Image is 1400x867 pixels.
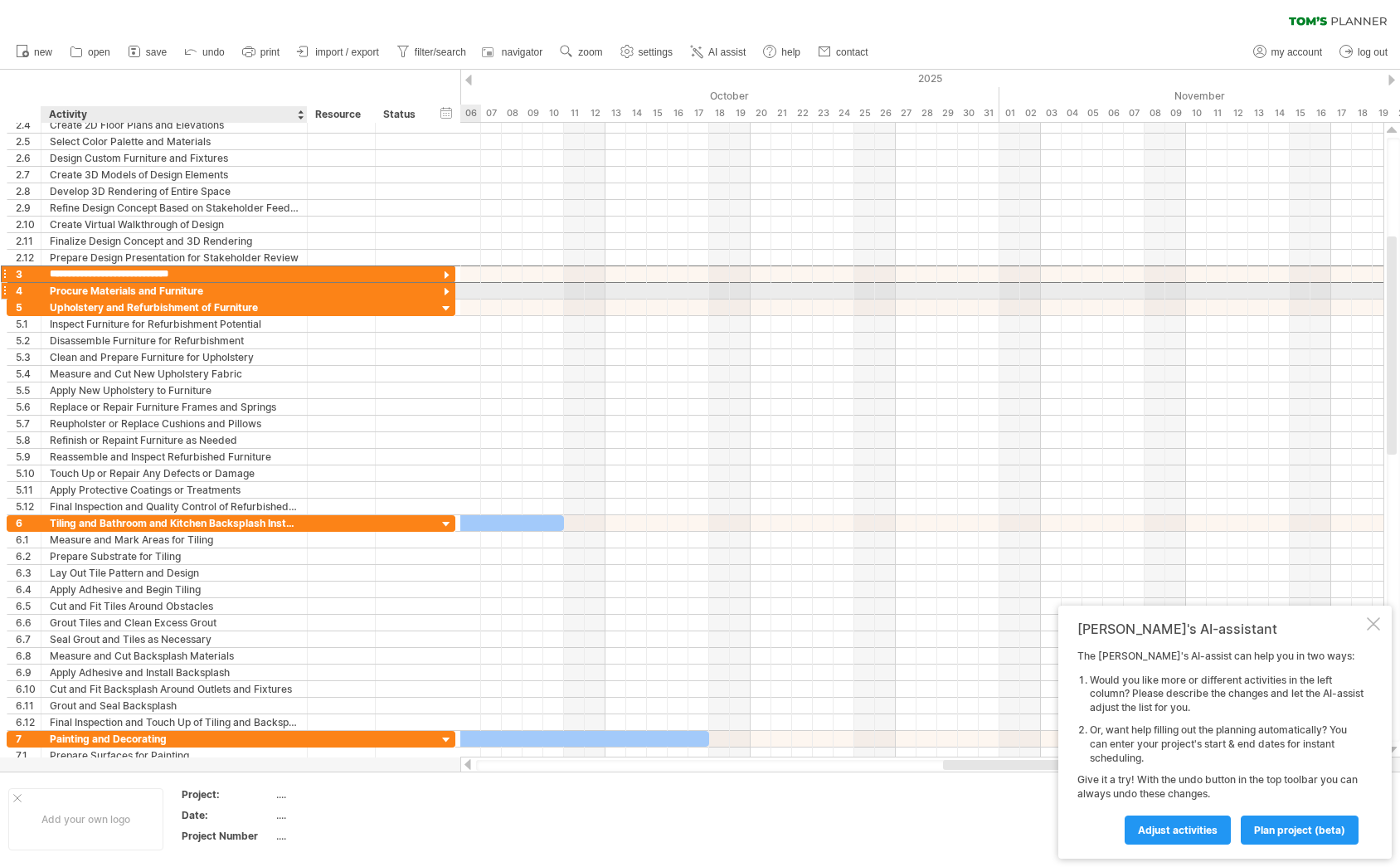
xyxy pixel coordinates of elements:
[16,333,41,348] div: 5.2
[854,105,875,122] div: Saturday, 25 October 2025
[16,266,41,282] div: 3
[781,46,800,58] span: help
[16,565,41,581] div: 6.3
[556,41,607,63] a: zoom
[50,449,299,465] div: Reassemble and Inspect Refurbished Furniture
[238,41,284,63] a: print
[50,532,299,548] div: Measure and Mark Areas for Tiling
[50,382,299,398] div: Apply New Upholstery to Furniture
[315,106,366,123] div: Resource
[1082,105,1103,122] div: Wednesday, 5 November 2025
[16,482,41,498] div: 5.11
[12,41,57,63] a: new
[1186,105,1207,122] div: Monday, 10 November 2025
[50,399,299,415] div: Replace or Repair Furniture Frames and Springs
[415,46,466,58] span: filter/search
[16,300,41,315] div: 5
[182,808,273,822] div: Date:
[50,217,299,232] div: Create Virtual Walkthrough of Design
[50,631,299,647] div: Seal Grout and Tiles as Necessary
[460,105,481,122] div: Monday, 6 October 2025
[16,499,41,514] div: 5.12
[813,105,834,122] div: Thursday, 23 October 2025
[50,432,299,448] div: Refinish or Repaint Furniture as Needed
[1290,105,1310,122] div: Saturday, 15 November 2025
[16,598,41,614] div: 6.5
[16,283,41,299] div: 4
[1335,41,1393,63] a: log out
[50,366,299,382] div: Measure and Cut New Upholstery Fabric
[730,105,751,122] div: Sunday, 19 October 2025
[66,41,115,63] a: open
[1249,41,1327,63] a: my account
[1138,824,1218,836] span: Adjust activities
[16,134,41,149] div: 2.5
[647,105,668,122] div: Wednesday, 15 October 2025
[16,200,41,216] div: 2.9
[50,565,299,581] div: Lay Out Tile Pattern and Design
[16,748,41,763] div: 7.1
[16,117,41,133] div: 2.4
[392,41,471,63] a: filter/search
[1090,674,1364,715] li: Would you like more or different activities in the left column? Please describe the changes and l...
[50,499,299,514] div: Final Inspection and Quality Control of Refurbished Furniture
[708,46,746,58] span: AI assist
[916,105,937,122] div: Tuesday, 28 October 2025
[792,105,813,122] div: Wednesday, 22 October 2025
[16,366,41,382] div: 5.4
[276,808,416,822] div: ....
[1241,816,1359,845] a: plan project (beta)
[16,515,41,531] div: 6
[260,46,280,58] span: print
[1165,105,1186,122] div: Sunday, 9 November 2025
[958,105,979,122] div: Thursday, 30 October 2025
[979,105,999,122] div: Friday, 31 October 2025
[293,41,384,63] a: import / export
[523,105,543,122] div: Thursday, 9 October 2025
[50,250,299,265] div: Prepare Design Presentation for Stakeholder Review
[639,46,673,58] span: settings
[182,787,273,801] div: Project:
[937,105,958,122] div: Wednesday, 29 October 2025
[50,482,299,498] div: Apply Protective Coatings or Treatments
[16,349,41,365] div: 5.3
[1269,105,1290,122] div: Friday, 14 November 2025
[759,41,805,63] a: help
[502,105,523,122] div: Wednesday, 8 October 2025
[1227,105,1248,122] div: Wednesday, 12 November 2025
[564,105,585,122] div: Saturday, 11 October 2025
[50,582,299,597] div: Apply Adhesive and Begin Tiling
[202,46,225,58] span: undo
[50,665,299,680] div: Apply Adhesive and Install Backsplash
[50,515,299,531] div: Tiling and Bathroom and Kitchen Backsplash Installation
[1254,824,1345,836] span: plan project (beta)
[16,217,41,232] div: 2.10
[50,349,299,365] div: Clean and Prepare Furniture for Upholstery
[1041,105,1062,122] div: Monday, 3 November 2025
[16,167,41,183] div: 2.7
[383,106,420,123] div: Status
[16,183,41,199] div: 2.8
[88,46,110,58] span: open
[50,283,299,299] div: Procure Materials and Furniture
[124,41,172,63] a: save
[1124,105,1145,122] div: Friday, 7 November 2025
[50,200,299,216] div: Refine Design Concept Based on Stakeholder Feedback
[16,532,41,548] div: 6.1
[50,167,299,183] div: Create 3D Models of Design Elements
[49,106,298,123] div: Activity
[276,829,416,843] div: ....
[16,714,41,730] div: 6.12
[1103,105,1124,122] div: Thursday, 6 November 2025
[50,117,299,133] div: Create 2D Floor Plans and Elevations
[50,465,299,481] div: Touch Up or Repair Any Defects or Damage
[578,46,602,58] span: zoom
[16,631,41,647] div: 6.7
[50,681,299,697] div: Cut and Fit Backsplash Around Outlets and Fixtures
[16,548,41,564] div: 6.2
[50,300,299,315] div: Upholstery and Refurbishment of Furniture
[834,105,854,122] div: Friday, 24 October 2025
[1125,816,1231,845] a: Adjust activities
[50,731,299,747] div: Painting and Decorating
[276,787,416,801] div: ....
